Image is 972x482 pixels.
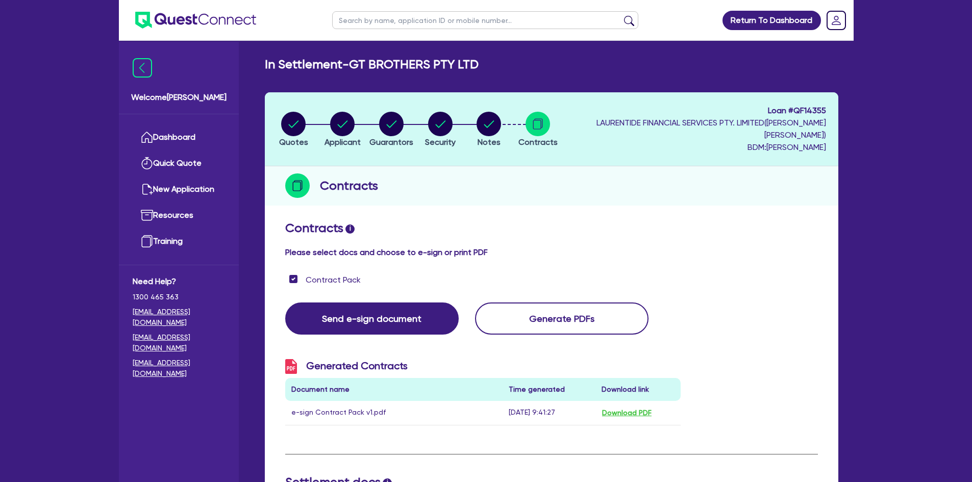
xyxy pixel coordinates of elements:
a: [EMAIL_ADDRESS][DOMAIN_NAME] [133,358,225,379]
h2: Contracts [320,176,378,195]
img: quick-quote [141,157,153,169]
a: Dropdown toggle [823,7,850,34]
span: Need Help? [133,275,225,288]
span: Contracts [518,137,558,147]
a: Return To Dashboard [722,11,821,30]
span: Security [425,137,456,147]
a: New Application [133,176,225,202]
td: [DATE] 9:41:27 [503,401,595,425]
button: Security [425,111,456,149]
a: Dashboard [133,124,225,150]
img: icon-menu-close [133,58,152,78]
button: Notes [476,111,502,149]
span: i [345,224,355,234]
img: quest-connect-logo-blue [135,12,256,29]
img: training [141,235,153,247]
input: Search by name, application ID or mobile number... [332,11,638,29]
th: Download link [595,378,681,401]
span: Loan # QF14355 [565,105,826,117]
img: resources [141,209,153,221]
a: [EMAIL_ADDRESS][DOMAIN_NAME] [133,307,225,328]
button: Guarantors [369,111,414,149]
button: Applicant [324,111,361,149]
button: Contracts [518,111,558,149]
button: Generate PDFs [475,302,649,335]
a: [EMAIL_ADDRESS][DOMAIN_NAME] [133,332,225,353]
th: Time generated [503,378,595,401]
button: Quotes [279,111,309,149]
button: Send e-sign document [285,302,459,335]
h3: Generated Contracts [285,359,681,374]
img: icon-pdf [285,359,297,374]
label: Contract Pack [306,274,361,286]
td: e-sign Contract Pack v1.pdf [285,401,503,425]
h2: Contracts [285,221,818,236]
span: LAURENTIDE FINANCIAL SERVICES PTY. LIMITED ( [PERSON_NAME] [PERSON_NAME] ) [596,118,826,140]
span: Welcome [PERSON_NAME] [131,91,227,104]
span: Applicant [325,137,361,147]
span: 1300 465 363 [133,292,225,302]
th: Document name [285,378,503,401]
span: Quotes [279,137,308,147]
h2: In Settlement - GT BROTHERS PTY LTD [265,57,479,72]
h4: Please select docs and choose to e-sign or print PDF [285,247,818,257]
a: Resources [133,202,225,229]
img: step-icon [285,173,310,198]
a: Training [133,229,225,255]
span: Notes [478,137,501,147]
a: Quick Quote [133,150,225,176]
button: Download PDF [602,407,652,419]
img: new-application [141,183,153,195]
span: Guarantors [369,137,413,147]
span: BDM: [PERSON_NAME] [565,141,826,154]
